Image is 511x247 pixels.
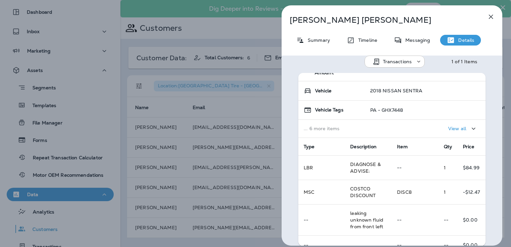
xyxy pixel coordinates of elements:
span: LBR [304,165,313,171]
p: Summary [304,37,330,43]
span: Vehicle Tags [315,107,343,113]
span: Transaction Amount [315,64,360,76]
span: DISC8 [397,189,412,195]
span: Qty [444,144,452,150]
p: -- [397,165,433,170]
p: Timeline [355,37,377,43]
span: leaking unknown fluid from front left [350,210,383,230]
button: View all [445,122,480,135]
p: Details [455,37,474,43]
p: -- [304,217,339,223]
p: -- [444,217,452,223]
p: Messaging [402,37,430,43]
span: Vehicle [315,88,331,94]
div: 1 of 1 Items [451,59,477,64]
p: View all [448,126,466,131]
p: -$12.47 [463,189,480,195]
p: -- [397,217,433,223]
span: Description [350,144,377,150]
p: [PERSON_NAME] [PERSON_NAME] [290,15,472,25]
span: COSTCO DISCOUNT [350,186,376,198]
span: Type [304,144,315,150]
p: PA - GHX7448 [370,107,403,113]
span: DIAGNOSE & ADVISE: [350,161,380,174]
span: Item [397,144,408,150]
span: MSC [304,189,314,195]
span: 1 [444,189,446,195]
p: $0.00 [463,217,480,223]
span: Price [463,144,474,150]
span: 1 [444,165,446,171]
p: Transactions [383,59,412,64]
p: ... 6 more items [304,126,360,131]
p: 2018 NISSAN SENTRA [370,88,423,93]
p: $84.99 [463,165,480,170]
